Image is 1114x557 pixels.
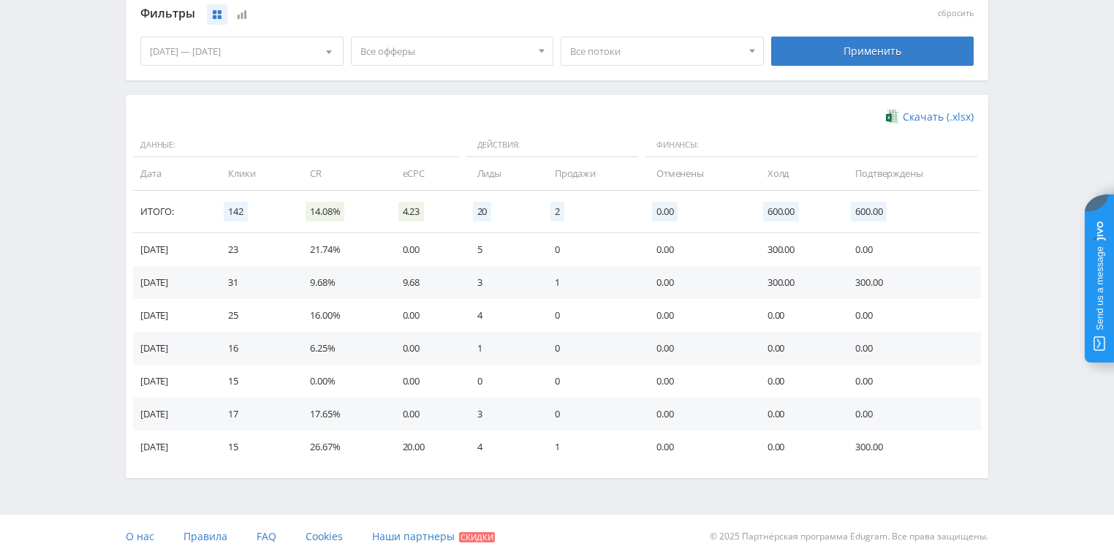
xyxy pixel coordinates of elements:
span: 600.00 [851,202,887,221]
span: Действия: [466,133,638,158]
td: 3 [463,398,540,431]
span: Все офферы [360,37,531,65]
td: 1 [540,266,642,299]
span: 14.08% [306,202,344,221]
td: 1 [463,332,540,365]
td: 15 [213,431,295,463]
span: 600.00 [763,202,799,221]
td: 26.67% [295,431,387,463]
span: Правила [183,529,227,543]
td: 9.68% [295,266,387,299]
td: 4 [463,299,540,332]
div: [DATE] — [DATE] [141,37,343,65]
td: 0 [540,365,642,398]
td: 0.00 [642,299,753,332]
td: 23 [213,233,295,266]
td: 15 [213,365,295,398]
td: 0.00 [753,365,841,398]
td: CR [295,157,387,190]
span: Данные: [133,133,459,158]
td: 300.00 [753,233,841,266]
span: Скидки [459,532,495,542]
td: [DATE] [133,233,213,266]
td: 6.25% [295,332,387,365]
span: 142 [224,202,248,221]
td: 0 [540,299,642,332]
td: 16.00% [295,299,387,332]
td: Дата [133,157,213,190]
td: 0.00 [841,398,981,431]
td: 0 [540,332,642,365]
td: [DATE] [133,365,213,398]
td: 300.00 [841,431,981,463]
td: 300.00 [841,266,981,299]
td: Лиды [463,157,540,190]
td: 0.00 [642,431,753,463]
td: Продажи [540,157,642,190]
td: 25 [213,299,295,332]
td: [DATE] [133,266,213,299]
td: [DATE] [133,398,213,431]
td: 0 [540,398,642,431]
td: [DATE] [133,299,213,332]
td: 5 [463,233,540,266]
td: 31 [213,266,295,299]
td: 0.00 [642,365,753,398]
td: 0.00 [753,332,841,365]
span: Финансы: [645,133,977,158]
td: 17 [213,398,295,431]
div: Фильтры [140,3,764,25]
td: 17.65% [295,398,387,431]
span: Скачать (.xlsx) [903,111,974,123]
td: Итого: [133,191,213,233]
img: xlsx [886,109,898,124]
td: 0.00 [642,398,753,431]
td: 0.00 [388,332,463,365]
td: 0.00 [388,398,463,431]
td: Клики [213,157,295,190]
td: 0.00 [753,299,841,332]
td: 0.00 [642,332,753,365]
button: сбросить [938,9,974,18]
td: 0.00 [841,365,981,398]
div: Применить [771,37,974,66]
td: Подтверждены [841,157,981,190]
td: 300.00 [753,266,841,299]
td: 20.00 [388,431,463,463]
span: О нас [126,529,154,543]
td: 0.00 [753,431,841,463]
span: FAQ [257,529,276,543]
td: 0.00 [642,266,753,299]
span: Наши партнеры [372,529,455,543]
td: 16 [213,332,295,365]
td: 0.00 [388,233,463,266]
td: 0.00 [388,365,463,398]
td: Холд [753,157,841,190]
td: [DATE] [133,431,213,463]
td: 1 [540,431,642,463]
td: 0 [540,233,642,266]
td: eCPC [388,157,463,190]
td: 0.00 [642,233,753,266]
td: Отменены [642,157,753,190]
span: 20 [473,202,492,221]
span: 0.00 [652,202,678,221]
span: Cookies [306,529,343,543]
td: 0.00 [841,233,981,266]
a: Скачать (.xlsx) [886,110,974,124]
span: Все потоки [570,37,741,65]
span: 2 [550,202,564,221]
td: 0.00 [841,299,981,332]
td: 9.68 [388,266,463,299]
td: 4 [463,431,540,463]
td: 0.00 [841,332,981,365]
td: 0.00 [753,398,841,431]
td: 21.74% [295,233,387,266]
td: [DATE] [133,332,213,365]
td: 0.00% [295,365,387,398]
td: 0 [463,365,540,398]
span: 4.23 [398,202,424,221]
td: 0.00 [388,299,463,332]
td: 3 [463,266,540,299]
